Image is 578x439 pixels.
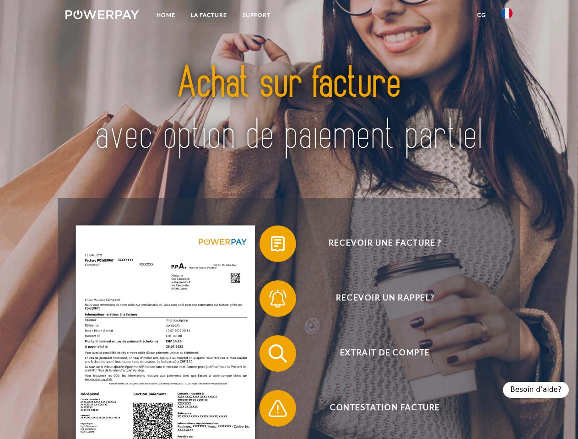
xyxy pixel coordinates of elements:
img: qb_search.svg [266,342,289,365]
img: qb_bell.svg [266,287,289,310]
a: Home [149,7,183,23]
button: Recevoir une facture ? [259,225,497,262]
span: Extrait de compte [273,335,497,372]
button: Recevoir un rappel? [259,280,497,317]
span: Recevoir une facture ? [273,225,497,262]
img: qb_warning.svg [266,397,289,420]
img: qb_bill.svg [266,232,289,255]
span: Recevoir un rappel? [273,280,497,317]
div: Besoin d’aide? [503,382,569,398]
a: LA FACTURE [183,7,235,23]
button: Extrait de compte [259,335,497,372]
button: Contestation Facture [259,390,497,427]
img: title-powerpay_fr.svg [87,44,491,175]
a: CG [470,7,494,23]
a: Support [235,7,278,23]
img: fr [502,8,513,19]
img: logo-powerpay-white.svg [65,10,139,19]
span: Contestation Facture [273,390,497,427]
